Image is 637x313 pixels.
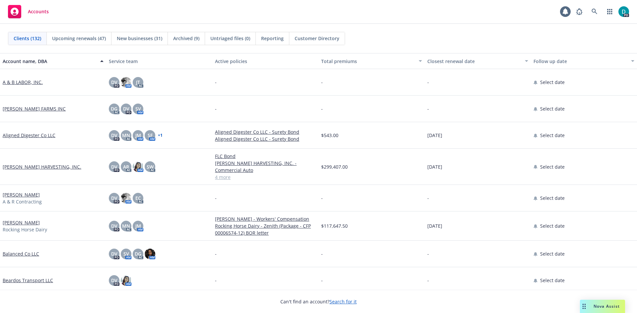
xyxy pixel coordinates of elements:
span: Select date [540,277,565,284]
span: DV [111,277,117,284]
span: [DATE] [427,132,442,139]
a: Switch app [603,5,616,18]
span: - [321,195,323,201]
a: Search [588,5,601,18]
span: DG [135,250,141,257]
span: SV [123,250,129,257]
a: [PERSON_NAME] [3,191,40,198]
a: Aligned Digester Co LLC [3,132,55,139]
span: SV [135,105,141,112]
span: DG [111,105,117,112]
span: Select date [540,79,565,86]
span: - [427,105,429,112]
div: Total premiums [321,58,415,65]
span: $543.00 [321,132,338,139]
span: - [321,105,323,112]
a: [PERSON_NAME] - Workers' Compensation [215,215,316,222]
span: [DATE] [427,163,442,170]
img: photo [121,193,131,203]
span: AR [123,163,129,170]
span: - [215,79,217,86]
img: photo [133,161,143,172]
button: Service team [106,53,212,69]
span: [DATE] [427,222,442,229]
img: photo [121,275,131,286]
span: DV [111,250,117,257]
button: Total premiums [318,53,425,69]
span: DV [123,105,129,112]
div: Follow up date [533,58,627,65]
span: New businesses (31) [117,35,162,42]
button: Closest renewal date [425,53,531,69]
button: Active policies [212,53,318,69]
span: Customer Directory [295,35,339,42]
div: Closest renewal date [427,58,521,65]
span: JT [136,79,140,86]
a: Aligned Digester Co LLC - Surety Bond [215,128,316,135]
span: - [427,277,429,284]
span: Untriaged files (0) [210,35,250,42]
span: - [427,79,429,86]
span: - [215,195,217,201]
span: Can't find an account? [280,298,357,305]
span: MN [122,222,130,229]
a: [PERSON_NAME] HARVESTING, INC. [3,163,81,170]
span: JM [135,132,141,139]
span: Clients (132) [14,35,41,42]
span: Reporting [261,35,284,42]
span: Select date [540,222,565,229]
span: Nova Assist [594,303,620,309]
span: Select date [540,132,565,139]
a: A & B LABOR, INC. [3,79,43,86]
span: Accounts [28,9,49,14]
span: EC [135,195,141,201]
span: Select date [540,250,565,257]
a: Rocking Horse Dairy - Zenith (Package - CFP 00006574-12) BOR letter [215,222,316,236]
a: Accounts [5,2,51,21]
span: - [321,250,323,257]
button: Nova Assist [580,300,625,313]
img: photo [145,249,155,259]
a: Search for it [329,298,357,305]
span: Select date [540,195,565,201]
span: - [321,79,323,86]
a: 4 more [215,174,316,181]
span: SF [148,132,153,139]
span: Rocking Horse Dairy [3,226,47,233]
span: DV [111,79,117,86]
div: Drag to move [580,300,588,313]
span: - [321,277,323,284]
span: A & R Contracting [3,198,42,205]
span: - [427,195,429,201]
a: FLC Bond [215,153,316,160]
a: Aligned Digester Co LLC - Surety Bond [215,135,316,142]
img: photo [618,6,629,17]
span: $299,407.00 [321,163,348,170]
a: [PERSON_NAME] HARVESTING, INC. - Commercial Auto [215,160,316,174]
span: JM [135,222,141,229]
a: + 1 [158,133,163,137]
span: SW [147,163,154,170]
a: Balanced Co LLC [3,250,39,257]
span: DV [111,222,117,229]
span: - [215,105,217,112]
span: Upcoming renewals (47) [52,35,106,42]
span: - [215,277,217,284]
span: Select date [540,105,565,112]
span: DV [111,132,117,139]
span: Archived (9) [173,35,199,42]
span: DV [111,195,117,201]
a: Report a Bug [573,5,586,18]
a: Beardos Transport LLC [3,277,53,284]
span: Select date [540,163,565,170]
div: Service team [109,58,210,65]
button: Follow up date [531,53,637,69]
a: [PERSON_NAME] FARMS INC [3,105,66,112]
img: photo [121,77,131,88]
span: DV [111,163,117,170]
div: Account name, DBA [3,58,96,65]
a: [PERSON_NAME] [3,219,40,226]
